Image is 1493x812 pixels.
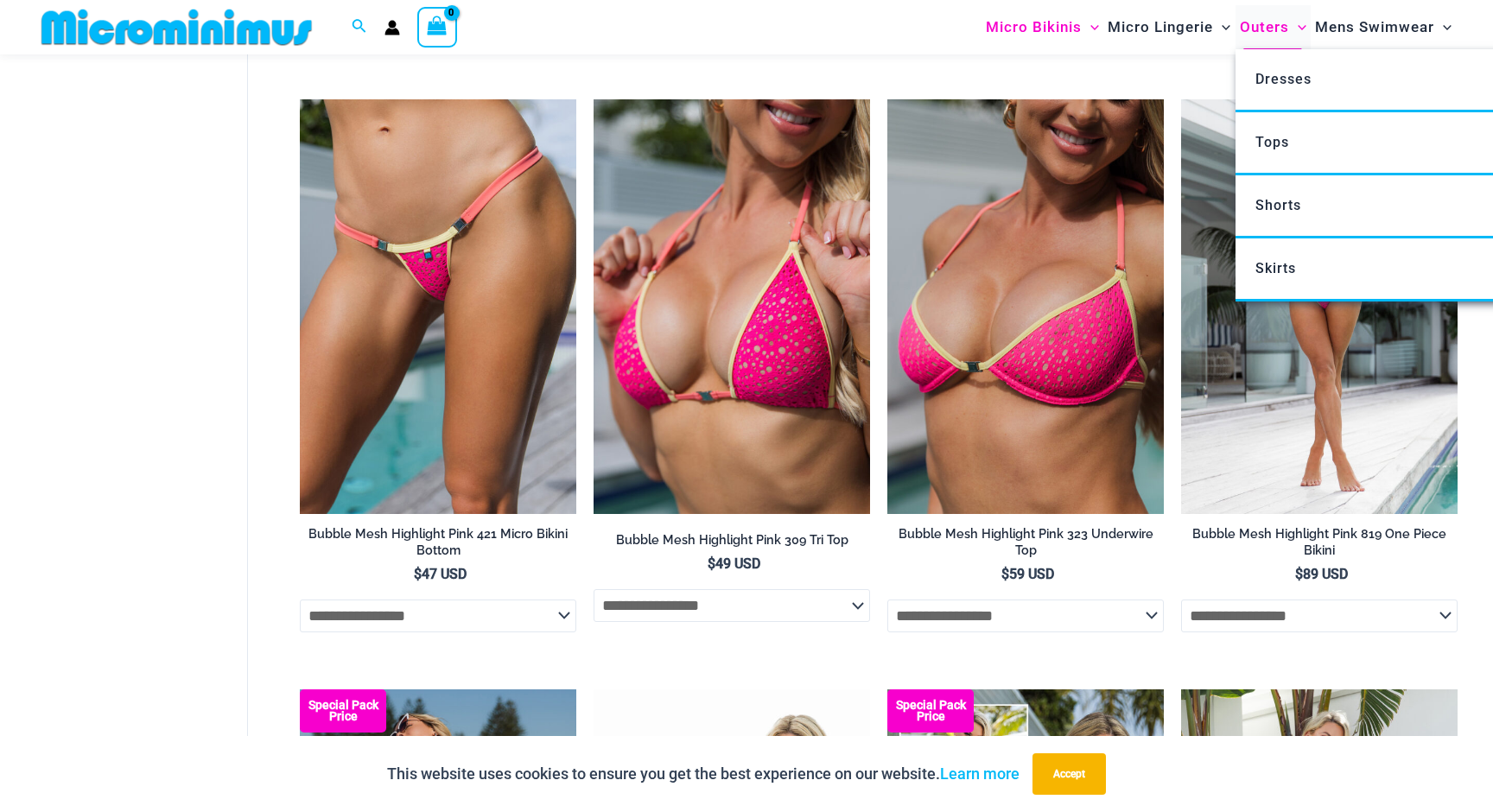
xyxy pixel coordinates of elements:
img: Bubble Mesh Highlight Pink 819 One Piece 01 [1181,99,1458,514]
span: $ [1295,566,1303,582]
span: Outers [1240,5,1289,49]
h2: Bubble Mesh Highlight Pink 819 One Piece Bikini [1181,526,1458,558]
span: Skirts [1255,260,1296,276]
a: Learn more [940,764,1020,783]
button: Accept [1032,753,1106,795]
bdi: 89 USD [1295,566,1348,582]
nav: Site Navigation [979,3,1458,52]
span: $ [414,566,422,582]
a: Bubble Mesh Highlight Pink 309 Top 01Bubble Mesh Highlight Pink 309 Top 469 Thong 03Bubble Mesh H... [594,99,870,514]
a: Bubble Mesh Highlight Pink 309 Tri Top [594,532,870,555]
img: Bubble Mesh Highlight Pink 421 Micro 01 [300,99,576,514]
a: Micro BikinisMenu ToggleMenu Toggle [982,5,1103,49]
span: Micro Lingerie [1108,5,1213,49]
a: Mens SwimwearMenu ToggleMenu Toggle [1311,5,1456,49]
span: Menu Toggle [1434,5,1452,49]
span: Micro Bikinis [986,5,1082,49]
a: Account icon link [384,20,400,35]
a: Bubble Mesh Highlight Pink 421 Micro 01Bubble Mesh Highlight Pink 421 Micro 02Bubble Mesh Highlig... [300,99,576,514]
a: View Shopping Cart, empty [417,7,457,47]
p: This website uses cookies to ensure you get the best experience on our website. [387,761,1020,787]
a: Micro LingerieMenu ToggleMenu Toggle [1103,5,1235,49]
span: Menu Toggle [1213,5,1230,49]
a: Bubble Mesh Highlight Pink 819 One Piece Bikini [1181,526,1458,565]
a: Bubble Mesh Highlight Pink 323 Underwire Top [887,526,1164,565]
h2: Bubble Mesh Highlight Pink 323 Underwire Top [887,526,1164,558]
bdi: 47 USD [414,566,467,582]
span: $ [708,555,715,572]
a: Search icon link [352,16,367,38]
span: Tops [1255,134,1289,150]
img: Bubble Mesh Highlight Pink 309 Top 01 [594,99,870,514]
img: Bubble Mesh Highlight Pink 323 Top 01 [887,99,1164,514]
img: MM SHOP LOGO FLAT [35,8,319,47]
span: Menu Toggle [1082,5,1099,49]
b: Special Pack Price [887,700,974,722]
a: OutersMenu ToggleMenu Toggle [1236,5,1311,49]
a: Bubble Mesh Highlight Pink 819 One Piece 01Bubble Mesh Highlight Pink 819 One Piece 03Bubble Mesh... [1181,99,1458,514]
span: Dresses [1255,71,1312,87]
a: Bubble Mesh Highlight Pink 323 Top 01Bubble Mesh Highlight Pink 323 Top 421 Micro 03Bubble Mesh H... [887,99,1164,514]
b: Special Pack Price [300,700,386,722]
span: Shorts [1255,197,1301,213]
a: Bubble Mesh Highlight Pink 421 Micro Bikini Bottom [300,526,576,565]
bdi: 59 USD [1001,566,1054,582]
bdi: 49 USD [708,555,760,572]
h2: Bubble Mesh Highlight Pink 421 Micro Bikini Bottom [300,526,576,558]
span: $ [1001,566,1009,582]
span: Menu Toggle [1289,5,1306,49]
span: Mens Swimwear [1315,5,1434,49]
h2: Bubble Mesh Highlight Pink 309 Tri Top [594,532,870,549]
